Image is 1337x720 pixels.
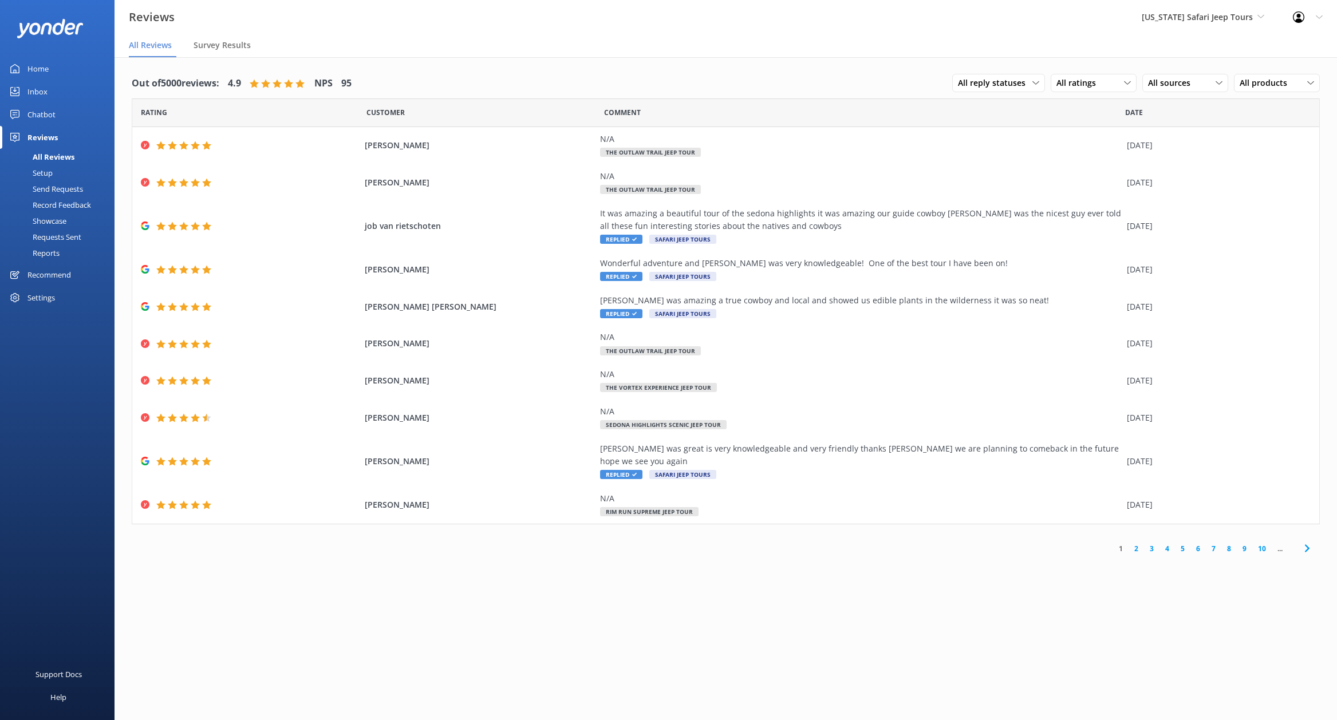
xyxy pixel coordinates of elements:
[7,197,91,213] div: Record Feedback
[600,309,642,318] span: Replied
[1113,543,1129,554] a: 1
[7,181,115,197] a: Send Requests
[17,19,83,38] img: yonder-white-logo.png
[365,300,594,313] span: [PERSON_NAME] [PERSON_NAME]
[600,235,642,244] span: Replied
[600,207,1121,233] div: It was amazing a beautiful tour of the sedona highlights it was amazing our guide cowboy [PERSON_...
[1127,455,1305,468] div: [DATE]
[600,507,699,516] span: Rim Run Supreme Jeep Tour
[1240,77,1294,89] span: All products
[600,148,701,157] span: The Outlaw Trail Jeep Tour
[1127,139,1305,152] div: [DATE]
[1206,543,1221,554] a: 7
[366,107,405,118] span: Date
[132,76,219,91] h4: Out of 5000 reviews:
[1148,77,1197,89] span: All sources
[600,470,642,479] span: Replied
[600,185,701,194] span: The Outlaw Trail Jeep Tour
[1127,337,1305,350] div: [DATE]
[365,455,594,468] span: [PERSON_NAME]
[1175,543,1190,554] a: 5
[1125,107,1143,118] span: Date
[194,39,251,51] span: Survey Results
[7,245,115,261] a: Reports
[1127,220,1305,232] div: [DATE]
[1142,11,1253,22] span: [US_STATE] Safari Jeep Tours
[600,133,1121,145] div: N/A
[1252,543,1272,554] a: 10
[50,686,66,709] div: Help
[600,383,717,392] span: The Vortex Experience Jeep Tour
[600,331,1121,343] div: N/A
[600,420,727,429] span: Sedona Highlights Scenic Jeep Tour
[36,663,82,686] div: Support Docs
[600,272,642,281] span: Replied
[604,107,641,118] span: Question
[7,165,115,181] a: Setup
[1221,543,1237,554] a: 8
[1127,176,1305,189] div: [DATE]
[1272,543,1288,554] span: ...
[27,126,58,149] div: Reviews
[365,263,594,276] span: [PERSON_NAME]
[7,229,81,245] div: Requests Sent
[649,235,716,244] span: Safari Jeep Tours
[7,197,115,213] a: Record Feedback
[365,139,594,152] span: [PERSON_NAME]
[600,257,1121,270] div: Wonderful adventure and [PERSON_NAME] was very knowledgeable! One of the best tour I have been on!
[365,220,594,232] span: job van rietschoten
[1127,499,1305,511] div: [DATE]
[1127,374,1305,387] div: [DATE]
[129,39,172,51] span: All Reviews
[1144,543,1159,554] a: 3
[7,213,66,229] div: Showcase
[600,294,1121,307] div: [PERSON_NAME] was amazing a true cowboy and local and showed us edible plants in the wilderness i...
[7,213,115,229] a: Showcase
[314,76,333,91] h4: NPS
[958,77,1032,89] span: All reply statuses
[1159,543,1175,554] a: 4
[649,309,716,318] span: Safari Jeep Tours
[141,107,167,118] span: Date
[600,492,1121,505] div: N/A
[1129,543,1144,554] a: 2
[7,149,74,165] div: All Reviews
[228,76,241,91] h4: 4.9
[1056,77,1103,89] span: All ratings
[600,442,1121,468] div: [PERSON_NAME] was great is very knowledgeable and very friendly thanks [PERSON_NAME] we are plann...
[7,181,83,197] div: Send Requests
[1237,543,1252,554] a: 9
[27,263,71,286] div: Recommend
[600,170,1121,183] div: N/A
[1127,300,1305,313] div: [DATE]
[27,286,55,309] div: Settings
[649,272,716,281] span: Safari Jeep Tours
[7,165,53,181] div: Setup
[7,245,60,261] div: Reports
[600,368,1121,381] div: N/A
[365,176,594,189] span: [PERSON_NAME]
[600,405,1121,418] div: N/A
[1127,263,1305,276] div: [DATE]
[600,346,701,355] span: The Outlaw Trail Jeep Tour
[27,57,49,80] div: Home
[365,337,594,350] span: [PERSON_NAME]
[129,8,175,26] h3: Reviews
[7,229,115,245] a: Requests Sent
[341,76,352,91] h4: 95
[365,412,594,424] span: [PERSON_NAME]
[27,80,48,103] div: Inbox
[7,149,115,165] a: All Reviews
[1127,412,1305,424] div: [DATE]
[1190,543,1206,554] a: 6
[365,499,594,511] span: [PERSON_NAME]
[365,374,594,387] span: [PERSON_NAME]
[649,470,716,479] span: Safari Jeep Tours
[27,103,56,126] div: Chatbot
